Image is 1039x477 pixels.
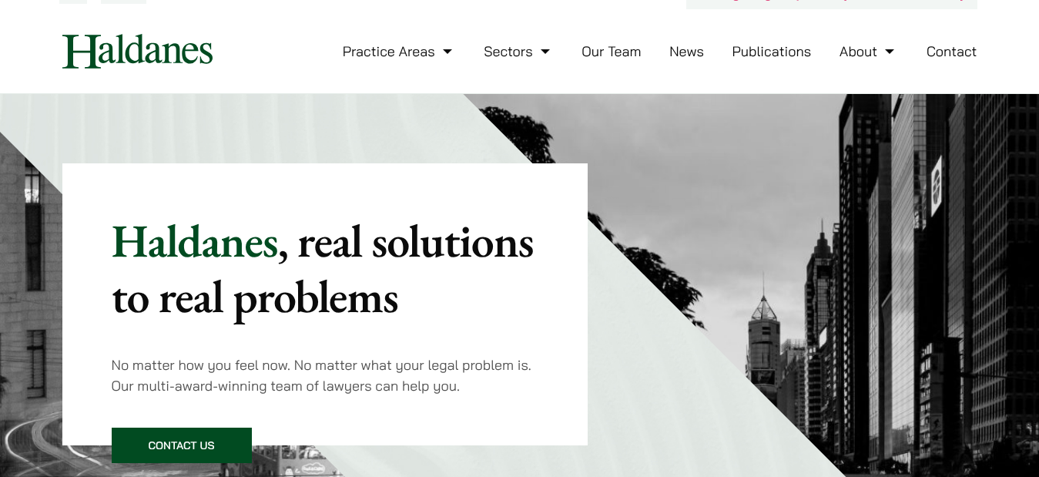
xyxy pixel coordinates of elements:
[112,210,534,326] mark: , real solutions to real problems
[112,354,539,396] p: No matter how you feel now. No matter what your legal problem is. Our multi-award-winning team of...
[582,42,641,60] a: Our Team
[732,42,812,60] a: Publications
[927,42,977,60] a: Contact
[343,42,456,60] a: Practice Areas
[112,428,252,463] a: Contact Us
[484,42,553,60] a: Sectors
[669,42,704,60] a: News
[112,213,539,324] p: Haldanes
[62,34,213,69] img: Logo of Haldanes
[840,42,898,60] a: About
